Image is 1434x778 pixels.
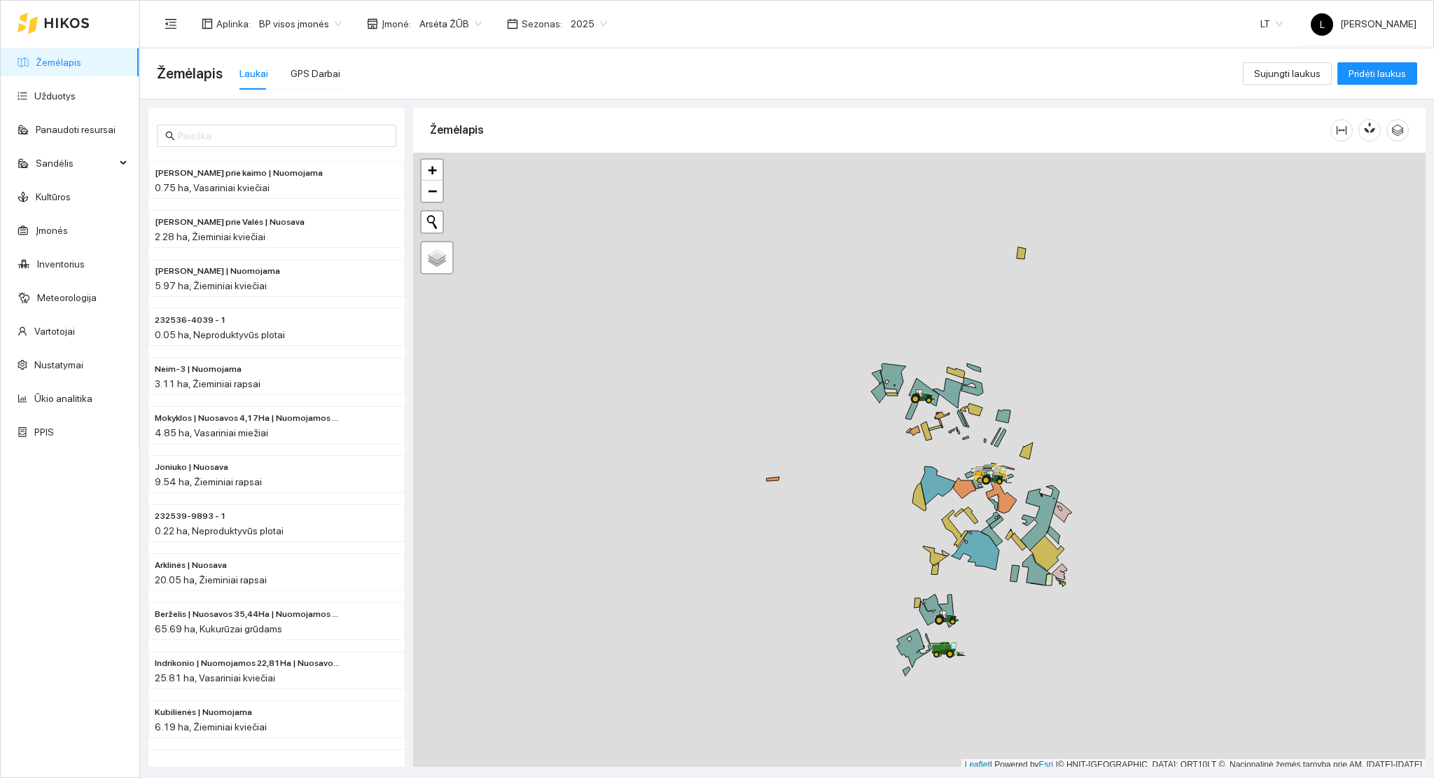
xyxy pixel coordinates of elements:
span: Kubilienės | Nuomojama [155,706,252,719]
span: + [428,161,437,179]
input: Paieška [178,128,388,144]
a: Layers [422,242,452,273]
span: Aplinka : [216,16,251,32]
span: Sandėlis [36,149,116,177]
span: calendar [507,18,518,29]
span: Žemėlapis [157,62,223,85]
span: Ginaičių Valiaus | Nuomojama [155,265,280,278]
a: Kultūros [36,191,71,202]
span: Įmonė : [382,16,411,32]
span: Indrikonio | Nuomojamos 22,81Ha | Nuosavos 3,00 Ha [155,657,342,670]
button: menu-fold [157,10,185,38]
span: Sujungti laukus [1254,66,1321,81]
span: BP visos įmonės [259,13,342,34]
a: Vartotojai [34,326,75,337]
span: layout [202,18,213,29]
button: Sujungti laukus [1243,62,1332,85]
a: Pridėti laukus [1337,68,1417,79]
a: Meteorologija [37,292,97,303]
a: Sujungti laukus [1243,68,1332,79]
button: Initiate a new search [422,211,443,232]
span: Arsėta ŽŪB [419,13,482,34]
div: Žemėlapis [430,110,1330,150]
span: Neim-3 | Nuomojama [155,363,242,376]
span: | [1056,760,1058,770]
a: Leaflet [965,760,990,770]
span: 2025 [571,13,607,34]
div: Laukai [239,66,268,81]
a: Zoom out [422,181,443,202]
span: 232539-9893 - 1 [155,510,226,523]
span: Sezonas : [522,16,562,32]
a: Panaudoti resursai [36,124,116,135]
span: Pridėti laukus [1349,66,1406,81]
span: L [1320,13,1325,36]
span: 25.81 ha, Vasariniai kviečiai [155,672,275,683]
span: search [165,131,175,141]
span: 6.19 ha, Žieminiai kviečiai [155,721,267,732]
span: shop [367,18,378,29]
div: | Powered by © HNIT-[GEOGRAPHIC_DATA]; ORT10LT ©, Nacionalinė žemės tarnyba prie AM, [DATE]-[DATE] [961,759,1426,771]
a: Įmonės [36,225,68,236]
span: Rolando prie kaimo | Nuomojama [155,167,323,180]
button: column-width [1330,119,1353,141]
span: Arklinės | Nuosava [155,559,227,572]
span: 9.54 ha, Žieminiai rapsai [155,476,262,487]
a: Užduotys [34,90,76,102]
a: Zoom in [422,160,443,181]
span: 232536-4039 - 1 [155,314,226,327]
span: 65.69 ha, Kukurūzai grūdams [155,623,282,634]
span: 0.22 ha, Neproduktyvūs plotai [155,525,284,536]
a: Inventorius [37,258,85,270]
span: Mokyklos | Nuosavos 4,17Ha | Nuomojamos 0,68Ha [155,412,342,425]
span: 5.97 ha, Žieminiai kviečiai [155,280,267,291]
span: 0.75 ha, Vasariniai kviečiai [155,182,270,193]
a: Esri [1039,760,1054,770]
div: GPS Darbai [291,66,340,81]
span: menu-fold [165,18,177,30]
a: Nustatymai [34,359,83,370]
span: 3.11 ha, Žieminiai rapsai [155,378,260,389]
span: [PERSON_NAME] [1311,18,1416,29]
button: Pridėti laukus [1337,62,1417,85]
span: 2.28 ha, Žieminiai kviečiai [155,231,265,242]
span: LT [1260,13,1283,34]
span: column-width [1331,125,1352,136]
span: 0.05 ha, Neproduktyvūs plotai [155,329,285,340]
span: 4.85 ha, Vasariniai miežiai [155,427,268,438]
span: − [428,182,437,200]
span: Rolando prie Valės | Nuosava [155,216,305,229]
span: Joniuko | Nuosava [155,461,228,474]
a: Žemėlapis [36,57,81,68]
a: Ūkio analitika [34,393,92,404]
a: PPIS [34,426,54,438]
span: 20.05 ha, Žieminiai rapsai [155,574,267,585]
span: Berželis | Nuosavos 35,44Ha | Nuomojamos 30,25Ha [155,608,342,621]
